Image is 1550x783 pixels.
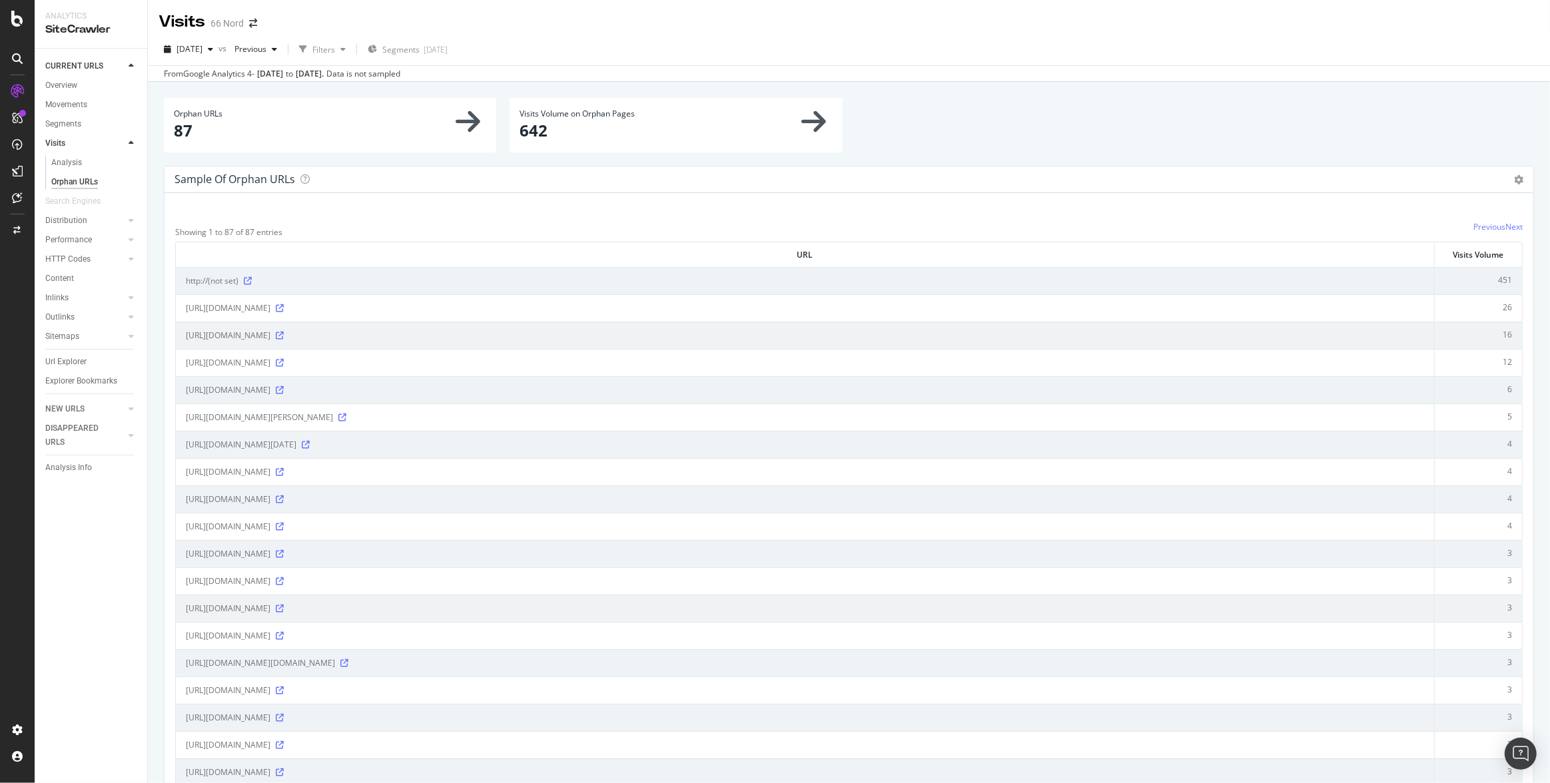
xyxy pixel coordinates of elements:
[45,461,92,475] div: Analysis Info
[45,79,77,93] div: Overview
[1435,403,1522,431] td: 5
[45,252,125,266] a: HTTP Codes
[45,402,125,416] a: NEW URLS
[45,22,137,37] div: SiteCrawler
[45,194,114,208] a: Search Engines
[45,310,125,324] a: Outlinks
[45,214,87,228] div: Distribution
[338,413,346,421] a: Visit Online Page
[520,108,635,119] span: Visits Volume on Orphan Pages
[45,194,101,208] div: Search Engines
[45,402,85,416] div: NEW URLS
[1505,738,1537,770] div: Open Intercom Messenger
[45,355,138,369] a: Url Explorer
[186,329,270,342] span: [URL][DOMAIN_NAME]
[174,108,222,119] span: Orphan URLs
[276,768,284,776] a: Visit Online Page
[186,656,335,670] span: [URL][DOMAIN_NAME][DOMAIN_NAME]
[159,11,205,33] div: Visits
[45,11,137,22] div: Analytics
[186,629,270,643] span: [URL][DOMAIN_NAME]
[1435,540,1522,567] td: 3
[45,59,125,73] a: CURRENT URLS
[1435,704,1522,731] td: 3
[186,602,270,615] span: [URL][DOMAIN_NAME]
[51,175,138,189] a: Orphan URLs
[186,738,270,752] span: [URL][DOMAIN_NAME]
[186,356,270,370] span: [URL][DOMAIN_NAME]
[312,44,335,55] div: Filters
[45,421,113,449] div: DISAPPEARED URLS
[302,441,310,449] a: Visit Online Page
[296,68,324,80] div: [DATE] .
[257,68,283,80] div: [DATE]
[186,684,270,697] span: [URL][DOMAIN_NAME]
[45,330,125,344] a: Sitemaps
[276,550,284,558] a: Visit Online Page
[45,136,65,150] div: Visits
[218,43,229,54] span: vs
[186,575,270,588] span: [URL][DOMAIN_NAME]
[45,310,75,324] div: Outlinks
[1435,622,1522,649] td: 3
[176,242,1435,267] th: URL
[1435,431,1522,458] td: 4
[1435,567,1522,595] td: 3
[1435,595,1522,622] td: 3
[520,119,832,142] p: 642
[249,19,257,28] div: arrow-right-arrow-left
[177,43,202,55] span: 2025 Oct. 7th
[186,766,270,779] span: [URL][DOMAIN_NAME]
[1435,513,1522,540] td: 4
[186,274,238,288] span: http://(not set)
[1435,267,1522,294] td: 451
[276,686,284,694] a: Visit Online Page
[45,233,125,247] a: Performance
[45,136,125,150] a: Visits
[1435,485,1522,513] td: 4
[175,221,282,238] div: Showing 1 to 87 of 87 entries
[1505,221,1523,232] a: Next
[175,170,295,188] h4: Sample of orphan URLs
[276,468,284,476] a: Visit Online Page
[186,438,296,451] span: [URL][DOMAIN_NAME][DATE]
[45,461,138,475] a: Analysis Info
[276,332,284,340] a: Visit Online Page
[294,39,351,60] button: Filters
[1435,322,1522,349] td: 16
[186,711,270,724] span: [URL][DOMAIN_NAME]
[45,252,91,266] div: HTTP Codes
[276,605,284,613] a: Visit Online Page
[186,302,270,315] span: [URL][DOMAIN_NAME]
[45,117,138,131] a: Segments
[1435,294,1522,322] td: 26
[186,493,270,506] span: [URL][DOMAIN_NAME]
[276,577,284,585] a: Visit Online Page
[186,411,333,424] span: [URL][DOMAIN_NAME][PERSON_NAME]
[276,714,284,722] a: Visit Online Page
[45,272,138,286] a: Content
[1473,221,1505,232] a: Previous
[244,277,252,285] a: Visit Online Page
[362,39,453,60] button: Segments[DATE]
[276,386,284,394] a: Visit Online Page
[45,291,125,305] a: Inlinks
[45,374,117,388] div: Explorer Bookmarks
[1435,242,1522,267] th: Visits Volume
[1514,175,1523,184] i: Options
[276,523,284,531] a: Visit Online Page
[186,547,270,561] span: [URL][DOMAIN_NAME]
[1435,676,1522,704] td: 3
[229,39,282,60] button: Previous
[45,59,103,73] div: CURRENT URLS
[51,156,138,170] a: Analysis
[1435,731,1522,758] td: 3
[51,175,98,189] div: Orphan URLs
[45,98,87,112] div: Movements
[276,632,284,640] a: Visit Online Page
[45,214,125,228] a: Distribution
[45,79,138,93] a: Overview
[51,156,82,170] div: Analysis
[45,421,125,449] a: DISAPPEARED URLS
[159,39,218,60] button: [DATE]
